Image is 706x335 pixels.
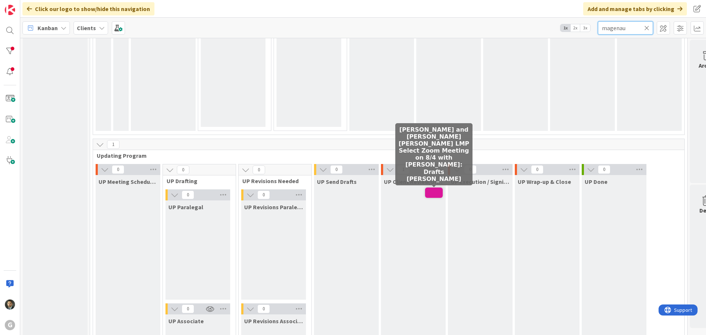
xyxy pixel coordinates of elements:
[107,140,120,149] span: 1
[177,165,189,174] span: 0
[182,304,194,313] span: 0
[97,152,675,159] span: Updating Program
[242,177,302,185] span: UP Revisions Needed
[384,178,443,185] span: UP Client Review/Draft Review Meeting
[77,24,96,32] b: Clients
[570,24,580,32] span: 2x
[580,24,590,32] span: 3x
[182,190,194,199] span: 0
[244,203,303,211] span: UP Revisions Paralegal
[167,177,227,185] span: UP Drafting
[22,2,154,15] div: Click our logo to show/hide this navigation
[598,21,653,35] input: Quick Filter...
[168,317,204,325] span: UP Associate
[451,178,510,185] span: UP Execution / Signing
[257,190,270,199] span: 0
[518,178,571,185] span: UP Wrap-up & Close
[598,165,610,174] span: 0
[112,165,124,174] span: 0
[585,178,607,185] span: UP Done
[244,317,303,325] span: UP Revisions Associate
[398,126,470,183] h5: [PERSON_NAME] and [PERSON_NAME] [PERSON_NAME] LMP Select Zoom Meeting on 8/4 with [PERSON_NAME]: ...
[15,1,33,10] span: Support
[168,203,203,211] span: UP Paralegal
[560,24,570,32] span: 1x
[257,304,270,313] span: 0
[5,5,15,15] img: Visit kanbanzone.com
[253,165,265,174] span: 0
[38,24,58,32] span: Kanban
[583,2,687,15] div: Add and manage tabs by clicking
[317,178,357,185] span: UP Send Drafts
[5,299,15,310] img: CG
[531,165,543,174] span: 0
[5,320,15,330] div: G
[330,165,343,174] span: 0
[99,178,157,185] span: UP Meeting Scheduled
